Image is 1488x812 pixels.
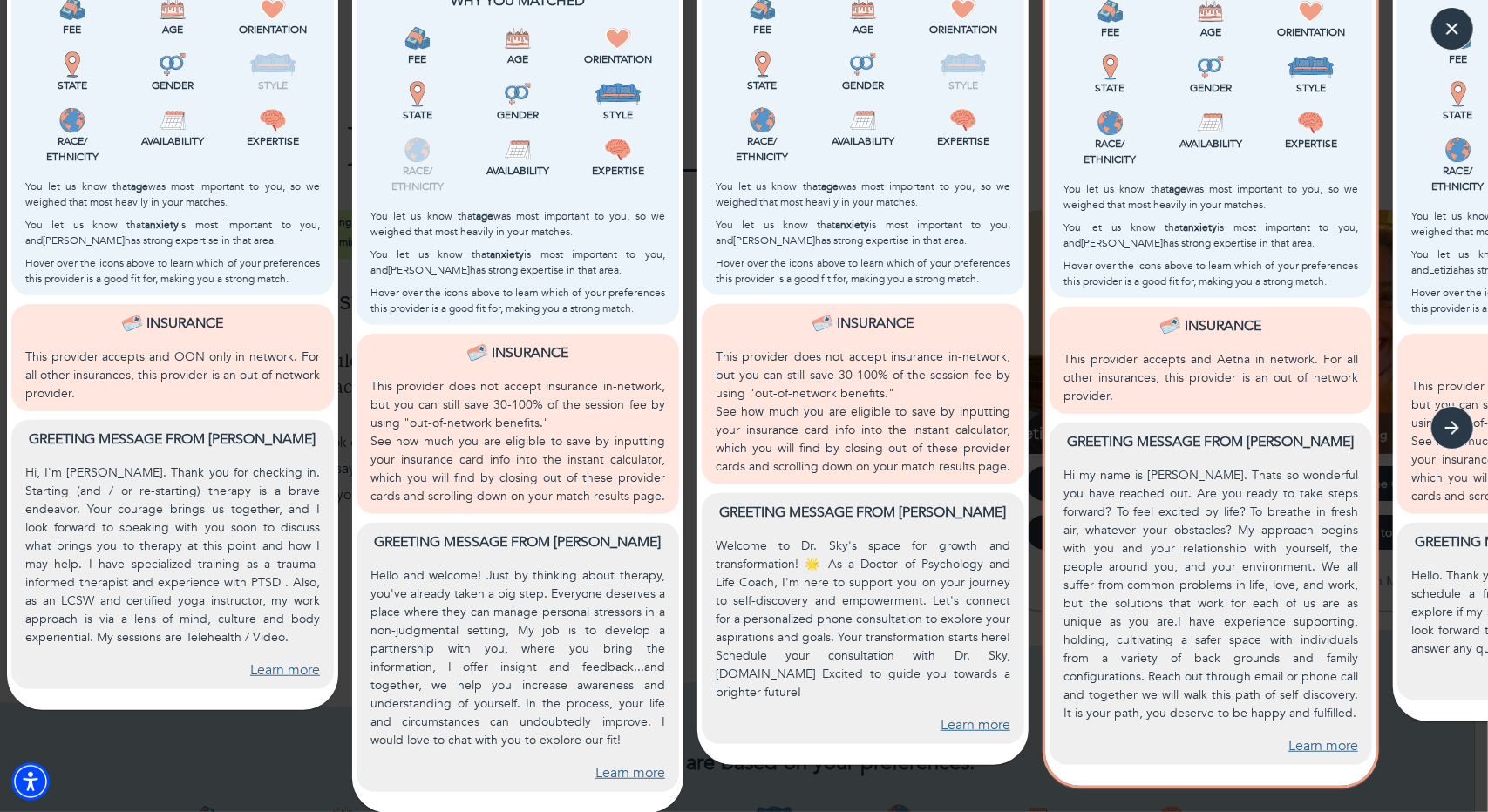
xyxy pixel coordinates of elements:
p: Availability [471,163,564,179]
b: anxiety [1184,220,1218,234]
p: Greeting message from [PERSON_NAME] [1063,431,1358,452]
img: Style [249,51,297,78]
p: Welcome to Dr. Sky's space for growth and transformation! 🌟 As a Doctor of Psychology and Life Co... [716,537,1010,701]
img: Race/<br />Ethnicity [404,137,431,163]
p: You let us know that was most important to you, so we weighed that most heavily in your matches. [370,208,665,240]
p: Orientation [917,22,1010,37]
p: Hello and welcome! Just by thinking about therapy, you've already taken a big step. Everyone dese... [370,566,665,749]
p: This provider does not accept insurance in-network, but you can still save 30-100% of the session... [370,377,665,432]
p: Expertise [917,133,1010,149]
p: Age [816,22,909,37]
img: Availability [850,107,876,133]
p: Age [471,51,564,67]
p: Style [227,78,320,93]
p: Fee [25,22,119,37]
img: Expertise [605,137,631,163]
b: age [476,209,493,223]
p: This provider accepts and Aetna in network. For all other insurances, this provider is an out of ... [1063,350,1358,405]
p: Race/ Ethnicity [25,133,119,165]
img: Age [505,25,531,51]
p: Gender [1164,80,1257,96]
p: Greeting message from [PERSON_NAME] [370,531,665,552]
a: Learn more [250,660,320,680]
b: age [131,179,148,193]
img: Gender [505,81,531,107]
p: State [25,78,119,93]
p: Age [126,22,219,37]
img: Expertise [950,107,976,133]
img: Race/<br />Ethnicity [59,107,85,133]
p: This provider accepts and OON only in network. For all other insurances, this provider is an out ... [25,348,320,403]
p: Availability [1164,136,1257,152]
p: Orientation [1265,24,1358,40]
p: Fee [370,51,464,67]
a: Learn more [941,715,1010,735]
p: Insurance [1186,315,1262,336]
p: Gender [816,78,909,93]
img: Style [940,51,988,78]
p: Style [917,78,1010,93]
p: Expertise [227,133,320,149]
p: Gender [126,78,219,93]
p: State [716,78,809,93]
p: Hi my name is [PERSON_NAME]. Thats so wonderful you have reached out. Are you ready to take steps... [1063,466,1358,722]
p: This provider does not accept insurance in-network, but you can still save 30-100% of the session... [716,348,1010,403]
p: Hover over the icons above to learn which of your preferences this provider is a good fit for, ma... [1063,258,1358,289]
p: You let us know that is most important to you, and [PERSON_NAME] has strong expertise in that area. [1063,220,1358,251]
img: Race/<br />Ethnicity [1445,137,1471,163]
img: Availability [505,137,531,163]
p: State [1063,80,1157,96]
div: This provider is licensed to work in your state. [1063,54,1157,96]
p: You let us know that was most important to you, so we weighed that most heavily in your matches. [1063,181,1358,213]
p: Hover over the icons above to learn which of your preferences this provider is a good fit for, ma... [25,255,320,287]
p: Expertise [1265,136,1358,152]
p: Race/ Ethnicity [370,163,464,194]
p: You let us know that was most important to you, so we weighed that most heavily in your matches. [716,179,1010,210]
p: Fee [716,22,809,37]
b: age [821,179,839,193]
img: Race/<br />Ethnicity [750,107,776,133]
p: See how much you are eligible to save by inputting your insurance card info into the instant calc... [716,403,1010,476]
img: Race/<br />Ethnicity [1097,110,1124,136]
p: Orientation [227,22,320,37]
p: Hover over the icons above to learn which of your preferences this provider is a good fit for, ma... [370,285,665,316]
p: Insurance [493,342,569,363]
p: You let us know that is most important to you, and [PERSON_NAME] has strong expertise in that area. [370,247,665,278]
p: See how much you are eligible to save by inputting your insurance card info into the instant calc... [370,432,665,505]
b: anxiety [491,247,525,261]
p: You let us know that was most important to you, so we weighed that most heavily in your matches. [25,179,320,210]
a: Learn more [1288,736,1358,756]
p: Greeting message from [PERSON_NAME] [716,502,1010,523]
img: State [404,81,431,107]
p: Insurance [147,313,224,334]
p: Orientation [572,51,665,67]
p: You let us know that is most important to you, and [PERSON_NAME] has strong expertise in that area. [25,217,320,248]
p: Race/ Ethnicity [1063,136,1157,167]
p: Greeting message from [PERSON_NAME] [25,429,320,450]
div: This provider is licensed to work in your state. [25,51,119,93]
p: Expertise [572,163,665,179]
img: Gender [850,51,876,78]
p: Hi, I'm [PERSON_NAME]. Thank you for checking in. Starting (and / or re-starting) therapy is a br... [25,464,320,646]
img: State [750,51,776,78]
p: Style [1265,80,1358,96]
div: Accessibility Menu [11,762,50,801]
div: This provider is licensed to work in your state. [370,81,464,123]
img: Expertise [1298,110,1324,136]
img: Style [595,81,642,107]
p: Availability [126,133,219,149]
p: Insurance [838,313,914,334]
img: Gender [1198,54,1224,80]
img: Availability [1198,110,1224,136]
b: anxiety [836,218,870,232]
p: Hover over the icons above to learn which of your preferences this provider is a good fit for, ma... [716,255,1010,287]
p: Style [572,107,665,123]
img: Availability [160,107,186,133]
img: Expertise [260,107,286,133]
p: Fee [1063,24,1157,40]
img: Style [1288,54,1335,80]
a: Learn more [595,763,665,783]
p: Gender [471,107,564,123]
img: Fee [404,25,431,51]
b: age [1169,182,1186,196]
